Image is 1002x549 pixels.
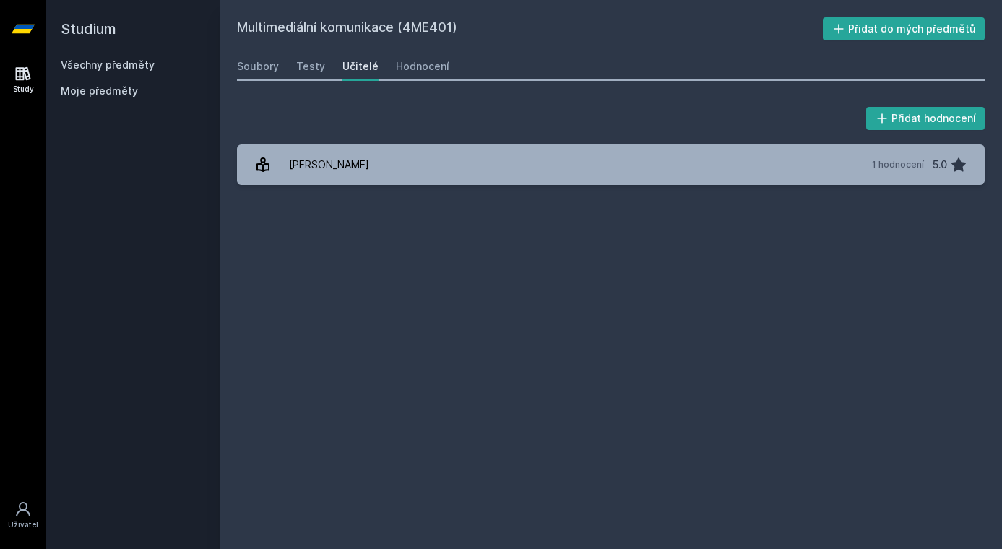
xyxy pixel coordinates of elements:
[342,59,379,74] div: Učitelé
[866,107,985,130] button: Přidat hodnocení
[61,59,155,71] a: Všechny předměty
[13,84,34,95] div: Study
[3,493,43,537] a: Uživatel
[237,59,279,74] div: Soubory
[933,150,947,179] div: 5.0
[823,17,985,40] button: Přidat do mých předmětů
[296,52,325,81] a: Testy
[342,52,379,81] a: Učitelé
[237,52,279,81] a: Soubory
[237,144,985,185] a: [PERSON_NAME] 1 hodnocení 5.0
[289,150,369,179] div: [PERSON_NAME]
[872,159,924,170] div: 1 hodnocení
[61,84,138,98] span: Moje předměty
[8,519,38,530] div: Uživatel
[396,59,449,74] div: Hodnocení
[3,58,43,102] a: Study
[296,59,325,74] div: Testy
[396,52,449,81] a: Hodnocení
[237,17,823,40] h2: Multimediální komunikace (4ME401)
